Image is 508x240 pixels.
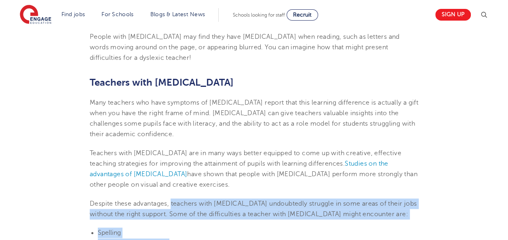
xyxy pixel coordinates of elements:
span: Schools looking for staff [233,12,285,18]
span: Many teachers who have symptoms of [MEDICAL_DATA] report that this learning difference is actuall... [90,99,418,138]
span: Recruit [293,12,312,18]
a: Blogs & Latest News [150,11,205,17]
img: Engage Education [20,5,51,25]
a: Sign up [435,9,471,21]
span: have shown that people with [MEDICAL_DATA] perform more strongly than other people on visual and ... [90,171,417,188]
span: Spelling [98,229,121,236]
span: Teachers with [MEDICAL_DATA] are in many ways better equipped to come up with creative, effective... [90,149,401,167]
a: Recruit [287,9,318,21]
a: Find jobs [61,11,85,17]
a: For Schools [101,11,133,17]
span: Despite these advantages, teachers with [MEDICAL_DATA] undoubtedly struggle in some areas of thei... [90,200,417,218]
span: People with [MEDICAL_DATA] may find they have [MEDICAL_DATA] when reading, such as letters and wo... [90,33,400,62]
b: Teachers with [MEDICAL_DATA] [90,77,234,88]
